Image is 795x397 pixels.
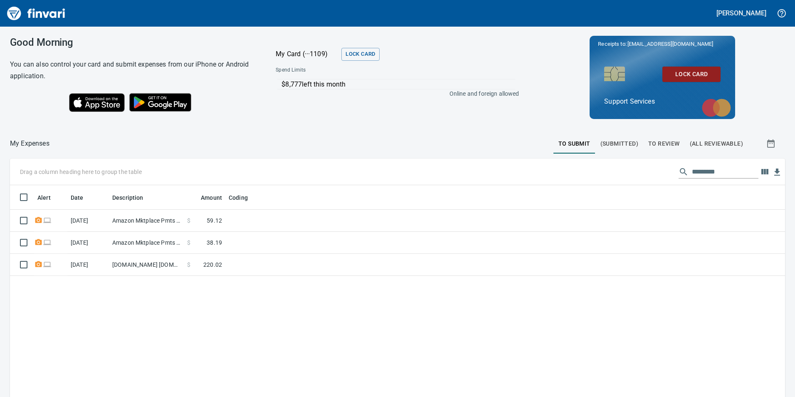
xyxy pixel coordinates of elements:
[10,139,49,149] p: My Expenses
[690,139,743,149] span: (All Reviewable)
[67,232,109,254] td: [DATE]
[281,79,515,89] p: $8,777 left this month
[67,210,109,232] td: [DATE]
[229,193,248,203] span: Coding
[20,168,142,176] p: Drag a column heading here to group the table
[341,48,379,61] button: Lock Card
[109,210,184,232] td: Amazon Mktplace Pmts [DOMAIN_NAME][URL] WA
[758,166,771,178] button: Choose columns to display
[648,139,680,149] span: To Review
[34,218,43,223] span: Receipt Required
[109,232,184,254] td: Amazon Mktplace Pmts [DOMAIN_NAME][URL] WA
[207,238,222,247] span: 38.19
[662,67,721,82] button: Lock Card
[43,262,52,267] span: Online transaction
[207,216,222,225] span: 59.12
[34,262,43,267] span: Receipt Required
[276,49,338,59] p: My Card (···1109)
[187,261,190,269] span: $
[71,193,94,203] span: Date
[716,9,766,17] h5: [PERSON_NAME]
[190,193,222,203] span: Amount
[758,134,785,154] button: Show transactions within a particular date range
[125,89,196,116] img: Get it on Google Play
[109,254,184,276] td: [DOMAIN_NAME] [DOMAIN_NAME][URL] WA
[346,50,375,59] span: Lock Card
[43,218,52,223] span: Online transaction
[229,193,259,203] span: Coding
[203,261,222,269] span: 220.02
[714,7,768,20] button: [PERSON_NAME]
[34,240,43,245] span: Receipt Required
[600,139,638,149] span: (Submitted)
[43,240,52,245] span: Online transaction
[10,37,255,48] h3: Good Morning
[276,66,412,74] span: Spend Limits
[69,93,125,112] img: Download on the App Store
[604,97,721,107] p: Support Services
[10,59,255,82] h6: You can also control your card and submit expenses from our iPhone or Android application.
[10,139,49,149] nav: breadcrumb
[5,3,67,23] img: Finvari
[669,69,714,79] span: Lock Card
[627,40,714,48] span: [EMAIL_ADDRESS][DOMAIN_NAME]
[187,216,190,225] span: $
[37,193,51,203] span: Alert
[201,193,222,203] span: Amount
[269,89,519,98] p: Online and foreign allowed
[771,166,783,179] button: Download Table
[558,139,590,149] span: To Submit
[598,40,727,48] p: Receipts to:
[71,193,84,203] span: Date
[37,193,62,203] span: Alert
[187,238,190,247] span: $
[112,193,154,203] span: Description
[67,254,109,276] td: [DATE]
[698,94,735,121] img: mastercard.svg
[112,193,143,203] span: Description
